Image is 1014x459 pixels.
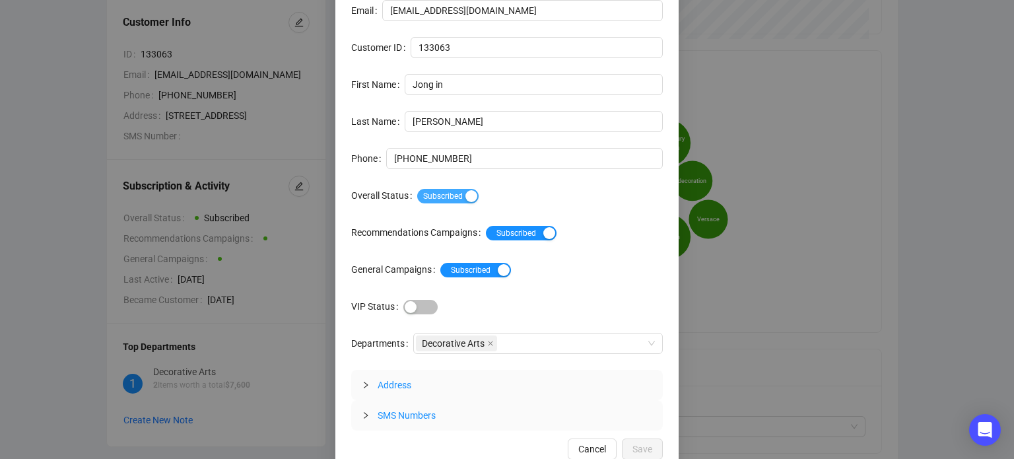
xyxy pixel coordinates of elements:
[578,442,606,456] span: Cancel
[403,300,438,314] button: VIP Status
[378,410,436,421] span: SMS Numbers
[969,414,1001,446] div: Open Intercom Messenger
[440,263,511,277] button: General Campaigns
[351,37,411,58] label: Customer ID
[422,336,485,351] span: Decorative Arts
[486,226,557,240] button: Recommendations Campaigns
[405,74,663,95] input: First Name
[362,411,370,419] span: collapsed
[411,37,663,58] input: Customer ID
[417,189,479,203] button: Overall Status
[351,148,386,169] label: Phone
[351,185,417,206] label: Overall Status
[405,111,663,132] input: Last Name
[351,111,405,132] label: Last Name
[378,380,411,390] span: Address
[487,340,494,347] span: close
[416,335,497,351] span: Decorative Arts
[351,259,440,280] label: General Campaigns
[362,381,370,389] span: collapsed
[351,74,405,95] label: First Name
[351,400,663,431] div: SMS Numbers
[351,370,663,400] div: Address
[351,333,413,354] label: Departments
[386,148,663,169] input: Phone
[351,296,403,317] label: VIP Status
[351,222,486,243] label: Recommendations Campaigns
